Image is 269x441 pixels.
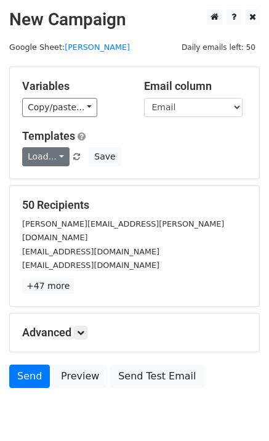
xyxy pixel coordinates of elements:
[22,129,75,142] a: Templates
[53,365,107,388] a: Preview
[89,147,121,166] button: Save
[207,382,269,441] iframe: Chat Widget
[22,326,247,339] h5: Advanced
[177,41,260,54] span: Daily emails left: 50
[22,98,97,117] a: Copy/paste...
[22,198,247,212] h5: 50 Recipients
[110,365,204,388] a: Send Test Email
[144,79,247,93] h5: Email column
[9,365,50,388] a: Send
[9,9,260,30] h2: New Campaign
[22,79,126,93] h5: Variables
[22,247,159,256] small: [EMAIL_ADDRESS][DOMAIN_NAME]
[22,261,159,270] small: [EMAIL_ADDRESS][DOMAIN_NAME]
[22,147,70,166] a: Load...
[65,42,130,52] a: [PERSON_NAME]
[177,42,260,52] a: Daily emails left: 50
[22,278,74,294] a: +47 more
[22,219,224,243] small: [PERSON_NAME][EMAIL_ADDRESS][PERSON_NAME][DOMAIN_NAME]
[9,42,130,52] small: Google Sheet:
